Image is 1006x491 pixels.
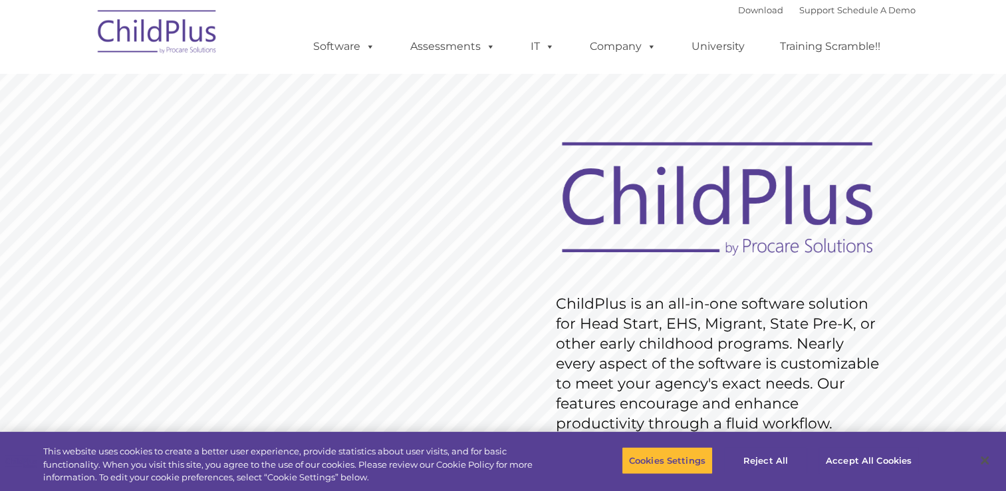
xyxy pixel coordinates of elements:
[43,445,553,484] div: This website uses cookies to create a better user experience, provide statistics about user visit...
[724,446,807,474] button: Reject All
[576,33,670,60] a: Company
[556,294,886,434] rs-layer: ChildPlus is an all-in-one software solution for Head Start, EHS, Migrant, State Pre-K, or other ...
[300,33,388,60] a: Software
[678,33,758,60] a: University
[738,5,916,15] font: |
[517,33,568,60] a: IT
[837,5,916,15] a: Schedule A Demo
[622,446,713,474] button: Cookies Settings
[397,33,509,60] a: Assessments
[799,5,834,15] a: Support
[738,5,783,15] a: Download
[91,1,224,67] img: ChildPlus by Procare Solutions
[818,446,919,474] button: Accept All Cookies
[970,446,999,475] button: Close
[767,33,894,60] a: Training Scramble!!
